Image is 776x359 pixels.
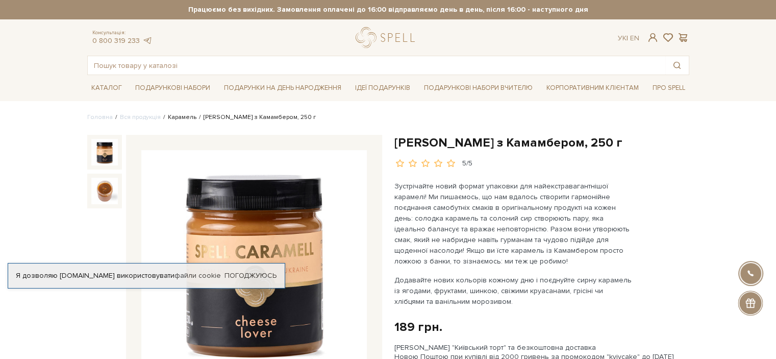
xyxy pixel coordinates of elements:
img: Карамель з Камамбером, 250 г [91,178,118,204]
a: Корпоративним клієнтам [542,80,643,96]
button: Пошук товару у каталозі [665,56,689,75]
a: Ідеї подарунків [351,80,414,96]
a: Подарунки на День народження [220,80,345,96]
div: 5/5 [462,159,472,169]
a: En [630,34,639,42]
h1: [PERSON_NAME] з Камамбером, 250 г [394,135,689,151]
a: Погоджуюсь [224,271,277,280]
div: 189 грн. [394,319,442,335]
div: Ук [618,34,639,43]
a: Карамель [168,113,196,121]
li: [PERSON_NAME] з Камамбером, 250 г [196,113,316,122]
a: Подарункові набори [131,80,214,96]
p: Додавайте нових кольорів кожному дню і поєднуйте сирну карамель із ягодами, фруктами, шинкою, сві... [394,275,634,307]
input: Пошук товару у каталозі [88,56,665,75]
div: Я дозволяю [DOMAIN_NAME] використовувати [8,271,285,280]
a: 0 800 319 233 [92,36,140,45]
a: Вся продукція [120,113,161,121]
a: Головна [87,113,113,121]
span: | [627,34,628,42]
strong: Працюємо без вихідних. Замовлення оплачені до 16:00 відправляємо день в день, після 16:00 - насту... [87,5,689,14]
a: файли cookie [174,271,221,280]
a: telegram [142,36,153,45]
a: Про Spell [648,80,689,96]
p: Зустрічайте новий формат упаковки для найекстравагантнішої карамелі! Ми пишаємось, що нам вдалось... [394,181,634,267]
a: logo [356,27,419,48]
img: Карамель з Камамбером, 250 г [91,139,118,165]
a: Подарункові набори Вчителю [420,79,537,97]
span: Консультація: [92,30,153,36]
a: Каталог [87,80,126,96]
